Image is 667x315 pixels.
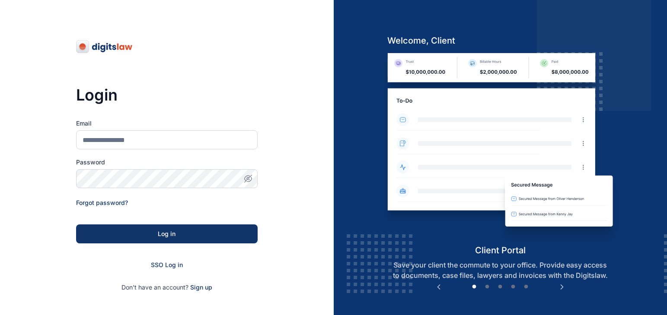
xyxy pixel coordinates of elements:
[434,283,443,291] button: Previous
[76,283,258,292] p: Don't have an account?
[558,283,566,291] button: Next
[76,224,258,243] button: Log in
[380,53,620,244] img: client-portal
[76,86,258,104] h3: Login
[470,283,479,291] button: 1
[76,199,128,206] a: Forgot password?
[380,244,620,256] h5: client portal
[483,283,491,291] button: 2
[190,283,212,292] span: Sign up
[76,40,133,54] img: digitslaw-logo
[76,119,258,128] label: Email
[76,158,258,167] label: Password
[380,35,620,47] h5: welcome, client
[90,230,244,238] div: Log in
[190,283,212,291] a: Sign up
[380,260,620,280] p: Save your client the commute to your office. Provide easy access to documents, case files, lawyer...
[151,261,183,268] a: SSO Log in
[522,283,530,291] button: 5
[496,283,504,291] button: 3
[509,283,517,291] button: 4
